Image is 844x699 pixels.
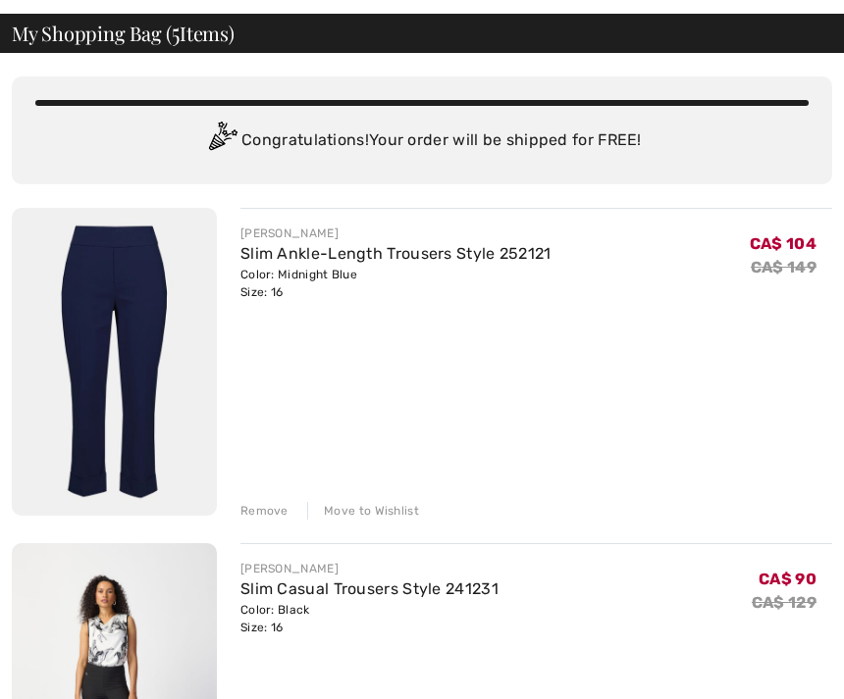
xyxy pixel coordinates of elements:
div: Color: Black Size: 16 [240,601,499,636]
img: Congratulation2.svg [202,122,241,161]
span: CA$ 90 [759,570,817,588]
div: Congratulations! Your order will be shipped for FREE! [35,122,809,161]
img: Slim Ankle-Length Trousers Style 252121 [12,208,217,516]
div: Color: Midnight Blue Size: 16 [240,266,552,301]
span: CA$ 104 [750,234,817,253]
div: [PERSON_NAME] [240,225,552,242]
a: Slim Ankle-Length Trousers Style 252121 [240,244,552,263]
s: CA$ 129 [752,593,817,612]
div: [PERSON_NAME] [240,560,499,577]
div: Move to Wishlist [307,502,419,520]
s: CA$ 149 [751,258,817,276]
span: My Shopping Bag ( Items) [12,24,235,43]
span: 5 [172,19,180,44]
a: Slim Casual Trousers Style 241231 [240,579,499,598]
div: Remove [240,502,289,520]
